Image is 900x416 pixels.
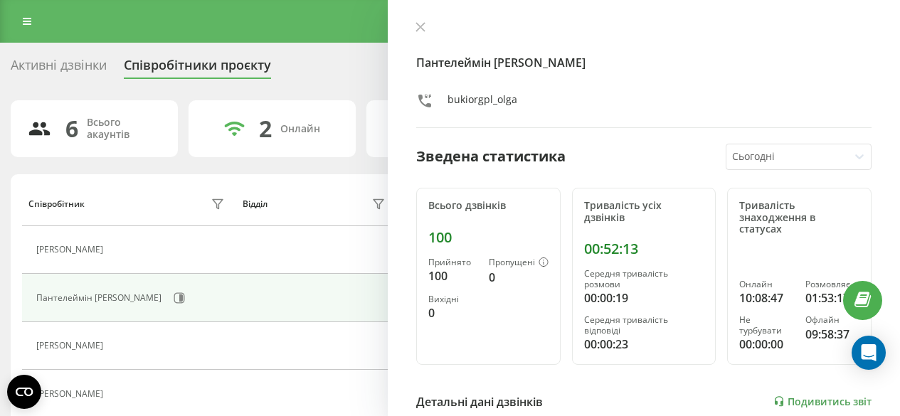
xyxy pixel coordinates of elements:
div: [PERSON_NAME] [36,245,107,255]
div: Open Intercom Messenger [852,336,886,370]
div: 00:00:23 [584,336,704,353]
div: Пропущені [489,257,549,269]
div: Офлайн [805,315,859,325]
div: 00:00:19 [584,289,704,306]
div: 0 [489,269,549,286]
div: Зведена статистика [416,146,566,167]
div: 00:00:00 [739,336,793,353]
div: Пантелеймін [PERSON_NAME] [36,293,165,303]
div: Середня тривалість розмови [584,269,704,289]
div: 6 [65,115,78,142]
div: Прийнято [428,257,477,267]
div: Онлайн [280,123,320,135]
div: Співробітники проєкту [124,58,271,80]
div: Середня тривалість відповіді [584,315,704,336]
div: 0 [428,304,477,321]
div: Онлайн [739,279,793,289]
h4: Пантелеймін [PERSON_NAME] [416,54,872,71]
div: Активні дзвінки [11,58,107,80]
div: 00:52:13 [584,240,704,257]
div: [PERSON_NAME] [36,341,107,351]
div: 100 [428,229,549,246]
div: bukiorgpl_olga [448,92,517,113]
div: 100 [428,267,477,284]
button: Open CMP widget [7,375,41,409]
div: [PERSON_NAME] [36,389,107,399]
div: Розмовляє [805,279,859,289]
a: Подивитись звіт [773,395,872,407]
div: 01:53:17 [805,289,859,306]
div: Всього дзвінків [428,200,549,212]
div: 2 [259,115,272,142]
div: Не турбувати [739,315,793,336]
div: Тривалість усіх дзвінків [584,200,704,224]
div: Детальні дані дзвінків [416,393,543,410]
div: Співробітник [28,199,85,209]
div: 09:58:37 [805,326,859,343]
div: Тривалість знаходження в статусах [739,200,859,235]
div: Відділ [243,199,268,209]
div: Вихідні [428,294,477,304]
div: Всього акаунтів [87,117,161,141]
div: 10:08:47 [739,289,793,306]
